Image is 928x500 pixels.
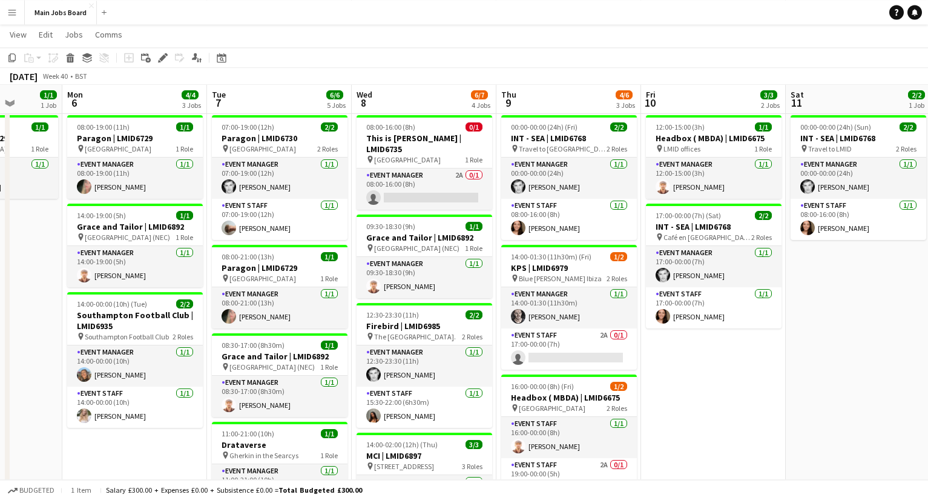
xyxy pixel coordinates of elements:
div: New group [19,95,64,107]
span: Comms [95,29,122,40]
span: Edit [39,29,53,40]
a: Edit [34,27,58,42]
span: Week 40 [40,72,70,81]
a: Comms [90,27,127,42]
div: Salary £300.00 + Expenses £0.00 + Subsistence £0.00 = [106,485,362,495]
span: Total Budgeted £300.00 [278,485,362,495]
span: Jobs [65,29,83,40]
span: Budgeted [19,486,54,495]
span: 1 item [67,485,96,495]
div: [DATE] [10,70,38,82]
a: View [5,27,31,42]
a: Jobs [60,27,88,42]
div: BST [75,72,87,81]
button: Budgeted [6,484,56,497]
button: Main Jobs Board [25,1,97,24]
span: View [10,29,27,40]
